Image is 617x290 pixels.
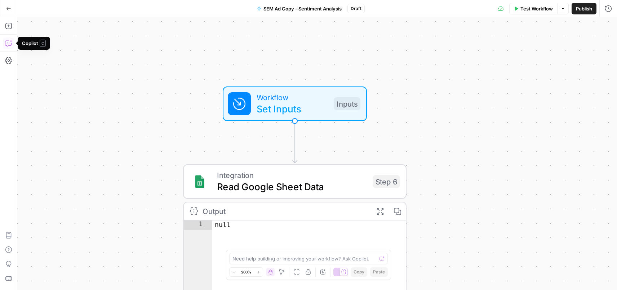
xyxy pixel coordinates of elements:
span: Draft [351,5,361,12]
button: SEM Ad Copy - Sentiment Analysis [253,3,346,14]
div: WorkflowSet InputsInputs [183,86,407,121]
span: Workflow [257,92,328,103]
div: 1 [184,220,212,230]
button: Publish [572,3,596,14]
button: Copy [351,267,367,277]
span: Read Google Sheet Data [217,179,367,194]
span: Publish [576,5,592,12]
button: Paste [370,267,388,277]
button: Test Workflow [509,3,557,14]
img: Group%201%201.png [192,174,207,189]
span: Copy [354,269,364,275]
span: 200% [241,269,251,275]
div: Output [203,205,367,217]
span: Test Workflow [520,5,553,12]
div: Inputs [334,97,360,110]
span: Paste [373,269,385,275]
span: Integration [217,169,367,181]
g: Edge from start to step_6 [293,121,297,163]
div: Step 6 [373,175,400,188]
span: Set Inputs [257,102,328,116]
span: SEM Ad Copy - Sentiment Analysis [263,5,342,12]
